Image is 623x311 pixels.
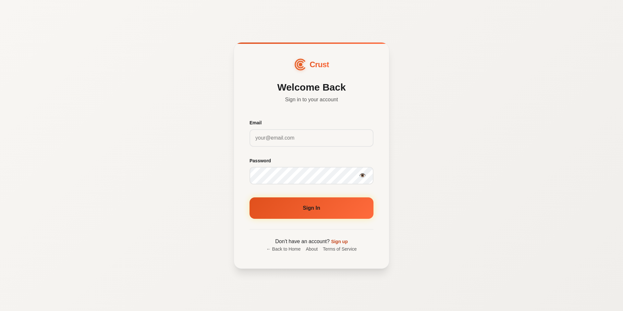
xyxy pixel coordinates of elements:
[306,245,318,253] a: About
[250,157,373,164] label: Password
[323,245,357,253] a: Terms of Service
[357,170,368,181] button: Show password
[250,81,373,93] h2: Welcome Back
[294,58,307,71] img: CrustAI
[250,119,373,126] label: Email
[250,197,373,219] button: Sign In
[250,96,373,104] p: Sign in to your account
[310,58,329,71] span: Crust
[250,237,373,246] p: Don't have an account?
[331,239,348,244] a: Sign up
[266,245,301,253] a: ← Back to Home
[250,129,373,147] input: your@email.com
